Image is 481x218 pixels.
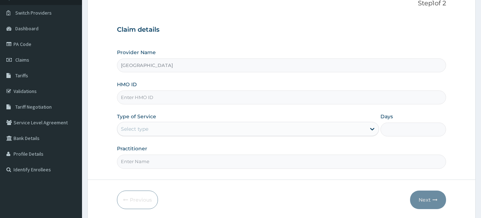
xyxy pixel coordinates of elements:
[117,26,446,34] h3: Claim details
[410,191,446,209] button: Next
[15,72,28,79] span: Tariffs
[117,145,147,152] label: Practitioner
[117,113,156,120] label: Type of Service
[380,113,393,120] label: Days
[15,57,29,63] span: Claims
[117,49,156,56] label: Provider Name
[15,10,52,16] span: Switch Providers
[117,191,158,209] button: Previous
[15,104,52,110] span: Tariff Negotiation
[117,81,137,88] label: HMO ID
[117,155,446,168] input: Enter Name
[121,125,148,133] div: Select type
[15,25,39,32] span: Dashboard
[117,90,446,104] input: Enter HMO ID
